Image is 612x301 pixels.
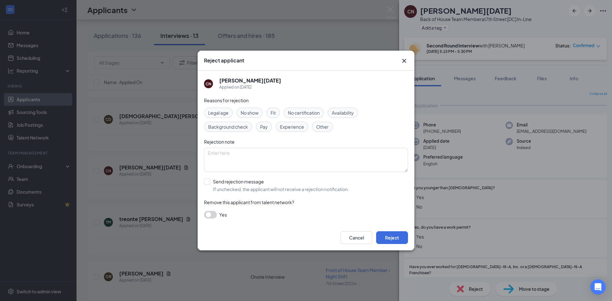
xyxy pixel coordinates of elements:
div: Open Intercom Messenger [590,279,606,295]
span: Availability [332,109,354,116]
span: Yes [219,211,227,219]
div: CN [206,81,211,87]
span: Experience [280,123,304,130]
button: Reject [376,231,408,244]
span: Reasons for rejection [204,97,249,103]
span: Pay [260,123,268,130]
span: No show [241,109,259,116]
span: Background check [208,123,248,130]
span: Legal age [208,109,229,116]
button: Cancel [340,231,372,244]
span: No certification [288,109,320,116]
h3: Reject applicant [204,57,244,64]
span: Other [316,123,329,130]
div: Applied on [DATE] [219,84,281,90]
button: Close [400,57,408,65]
h5: [PERSON_NAME][DATE] [219,77,281,84]
span: Rejection note [204,139,235,145]
span: Remove this applicant from talent network? [204,199,294,205]
svg: Cross [400,57,408,65]
span: Fit [271,109,276,116]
